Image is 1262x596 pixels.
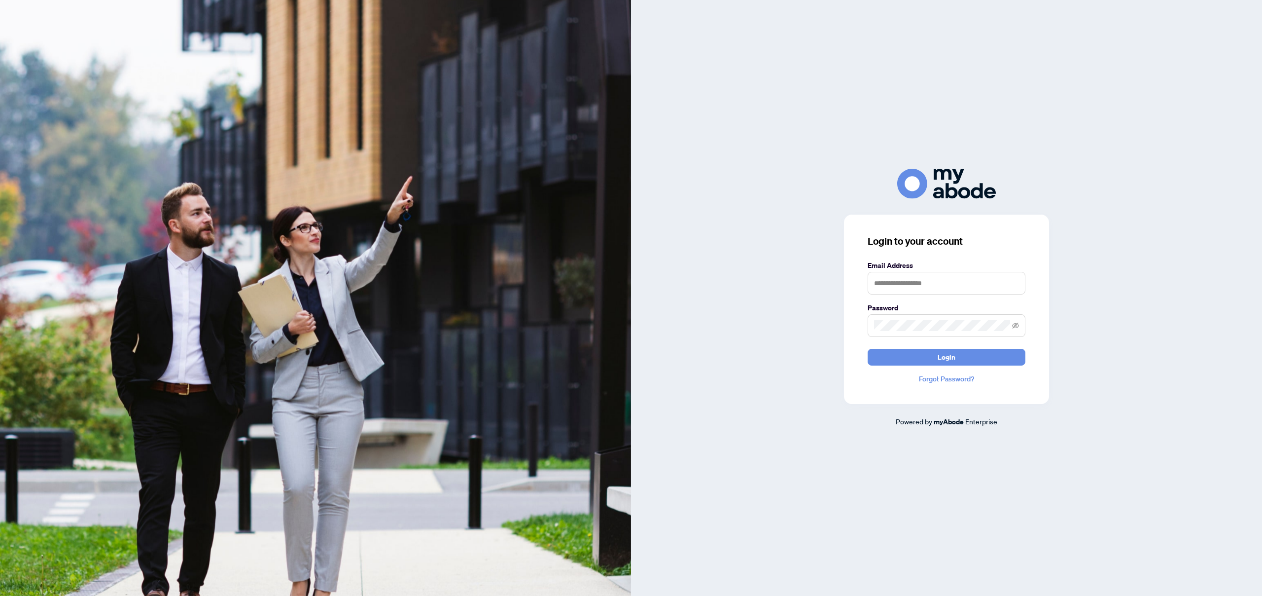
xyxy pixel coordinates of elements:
[868,260,1025,271] label: Email Address
[897,169,996,199] img: ma-logo
[938,349,955,365] span: Login
[868,234,1025,248] h3: Login to your account
[965,417,997,426] span: Enterprise
[1012,322,1019,329] span: eye-invisible
[934,416,964,427] a: myAbode
[868,349,1025,366] button: Login
[896,417,932,426] span: Powered by
[868,302,1025,313] label: Password
[868,373,1025,384] a: Forgot Password?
